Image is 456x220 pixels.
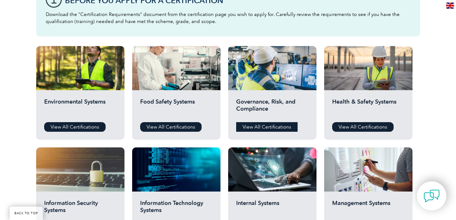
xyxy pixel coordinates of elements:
[332,98,404,117] h2: Health & Safety Systems
[236,98,308,117] h2: Governance, Risk, and Compliance
[236,200,308,219] h2: Internal Systems
[10,207,43,220] a: BACK TO TOP
[140,98,212,117] h2: Food Safety Systems
[332,200,404,219] h2: Management Systems
[44,200,116,219] h2: Information Security Systems
[424,188,440,204] img: contact-chat.png
[140,200,212,219] h2: Information Technology Systems
[44,122,106,132] a: View All Certifications
[46,11,411,25] p: Download the “Certification Requirements” document from the certification page you wish to apply ...
[140,122,202,132] a: View All Certifications
[44,98,116,117] h2: Environmental Systems
[446,3,454,9] img: en
[332,122,394,132] a: View All Certifications
[236,122,298,132] a: View All Certifications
